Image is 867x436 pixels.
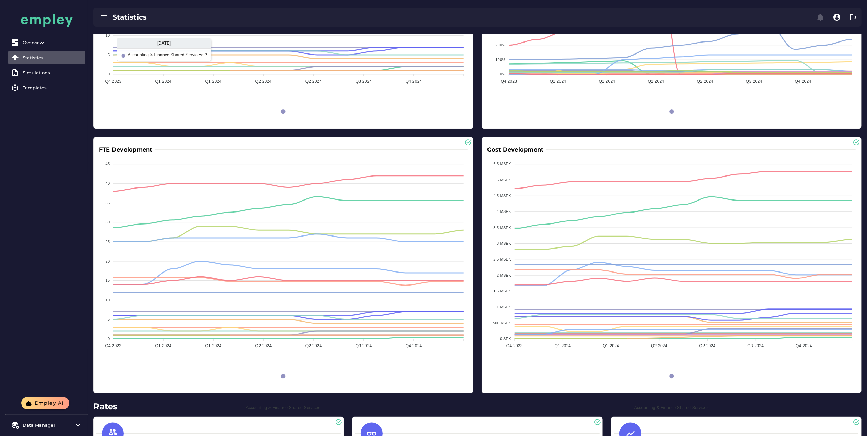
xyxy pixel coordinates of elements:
[550,79,566,84] tspan: Q1 2024
[112,12,462,22] div: Statistics
[255,79,272,84] tspan: Q2 2024
[23,70,82,75] div: Simulations
[155,343,172,348] tspan: Q1 2024
[108,317,110,322] tspan: 5
[487,146,546,154] h3: Cost Development
[493,321,511,325] tspan: 500 KSEK
[21,397,69,409] button: Empley AI
[493,162,511,166] tspan: 5.5 MSEK
[697,79,713,84] tspan: Q2 2024
[205,79,222,84] tspan: Q1 2024
[8,66,85,80] a: Simulations
[495,43,505,47] tspan: 200%
[8,81,85,95] a: Templates
[493,194,511,198] tspan: 4.5 MSEK
[108,72,110,76] tspan: 0
[105,343,121,348] tspan: Q4 2023
[699,343,715,348] tspan: Q2 2024
[99,146,155,154] h3: FTE Development
[106,240,110,244] tspan: 25
[497,273,511,277] tspan: 2 MSEK
[106,181,110,185] tspan: 40
[106,201,110,205] tspan: 35
[255,343,272,348] tspan: Q2 2024
[500,72,505,76] tspan: 0%
[34,400,64,406] span: Empley AI
[493,257,511,261] tspan: 2.5 MSEK
[796,343,812,348] tspan: Q4 2024
[155,79,172,84] tspan: Q1 2024
[356,343,372,348] tspan: Q3 2024
[23,422,71,428] div: Data Manager
[648,79,664,84] tspan: Q2 2024
[406,79,422,84] tspan: Q4 2024
[106,298,110,302] tspan: 10
[305,343,322,348] tspan: Q2 2024
[406,343,422,348] tspan: Q4 2024
[93,400,862,413] h2: Rates
[23,55,82,60] div: Statistics
[205,343,222,348] tspan: Q1 2024
[108,337,110,341] tspan: 0
[554,343,571,348] tspan: Q1 2024
[746,79,762,84] tspan: Q3 2024
[305,79,322,84] tspan: Q2 2024
[23,85,82,90] div: Templates
[106,220,110,224] tspan: 30
[108,53,110,57] tspan: 5
[651,343,667,348] tspan: Q2 2024
[106,278,110,282] tspan: 15
[497,305,511,309] tspan: 1 MSEK
[106,162,110,166] tspan: 45
[497,241,511,245] tspan: 3 MSEK
[105,79,121,84] tspan: Q4 2023
[8,51,85,64] a: Statistics
[356,79,372,84] tspan: Q3 2024
[495,58,505,62] tspan: 100%
[501,79,517,84] tspan: Q4 2023
[603,343,619,348] tspan: Q1 2024
[106,259,110,263] tspan: 20
[497,178,511,182] tspan: 5 MSEK
[506,343,523,348] tspan: Q4 2023
[493,226,511,230] tspan: 3.5 MSEK
[493,289,511,293] tspan: 1.5 MSEK
[23,40,82,45] div: Overview
[599,79,615,84] tspan: Q1 2024
[106,34,110,38] tspan: 10
[500,337,511,341] tspan: 0 SEK
[795,79,811,84] tspan: Q4 2024
[747,343,764,348] tspan: Q3 2024
[8,36,85,49] a: Overview
[497,209,511,214] tspan: 4 MSEK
